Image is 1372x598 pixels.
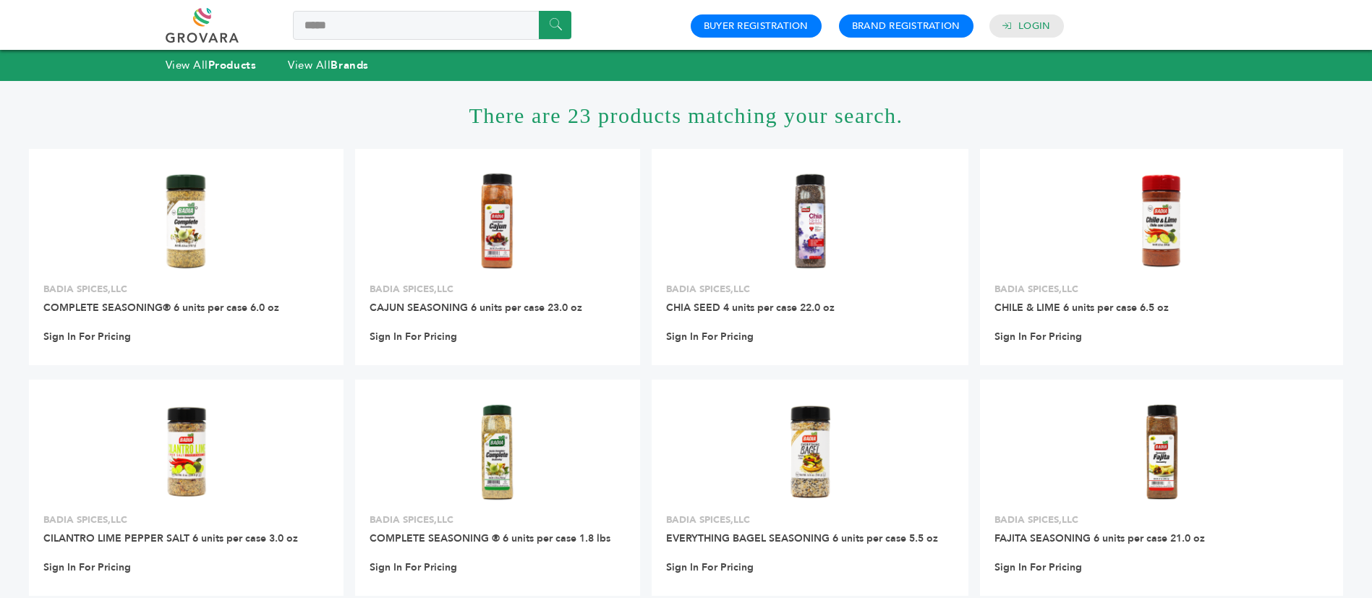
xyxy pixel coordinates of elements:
a: CHIA SEED 4 units per case 22.0 oz [666,301,835,315]
a: CAJUN SEASONING 6 units per case 23.0 oz [370,301,582,315]
a: Sign In For Pricing [994,330,1082,343]
a: CHILE & LIME 6 units per case 6.5 oz [994,301,1169,315]
strong: Products [208,58,256,72]
img: FAJITA SEASONING 6 units per case 21.0 oz [1109,399,1214,504]
a: Sign In For Pricing [43,330,131,343]
img: CHIA SEED 4 units per case 22.0 oz [758,168,863,273]
p: BADIA SPICES,LLC [370,513,626,526]
p: BADIA SPICES,LLC [994,513,1329,526]
img: COMPLETE SEASONING® 6 units per case 6.0 oz [134,168,239,273]
p: BADIA SPICES,LLC [43,283,329,296]
a: Brand Registration [852,20,960,33]
h1: There are 23 products matching your search. [29,81,1343,149]
img: CAJUN SEASONING 6 units per case 23.0 oz [446,168,550,273]
p: BADIA SPICES,LLC [370,283,626,296]
input: Search a product or brand... [293,11,571,40]
a: EVERYTHING BAGEL SEASONING 6 units per case 5.5 oz [666,531,938,545]
img: COMPLETE SEASONING ® 6 units per case 1.8 lbs [446,399,550,504]
a: Login [1018,20,1050,33]
a: CILANTRO LIME PEPPER SALT 6 units per case 3.0 oz [43,531,298,545]
a: Sign In For Pricing [43,561,131,574]
a: COMPLETE SEASONING ® 6 units per case 1.8 lbs [370,531,610,545]
strong: Brands [331,58,368,72]
a: Sign In For Pricing [666,561,754,574]
a: Sign In For Pricing [370,561,457,574]
a: View AllProducts [166,58,257,72]
p: BADIA SPICES,LLC [666,283,954,296]
p: BADIA SPICES,LLC [994,283,1329,296]
img: CILANTRO LIME PEPPER SALT 6 units per case 3.0 oz [134,399,239,504]
a: Sign In For Pricing [994,561,1082,574]
img: CHILE & LIME 6 units per case 6.5 oz [1109,168,1214,273]
img: EVERYTHING BAGEL SEASONING 6 units per case 5.5 oz [758,399,863,504]
a: FAJITA SEASONING 6 units per case 21.0 oz [994,531,1205,545]
a: COMPLETE SEASONING® 6 units per case 6.0 oz [43,301,279,315]
p: BADIA SPICES,LLC [666,513,954,526]
a: Buyer Registration [704,20,809,33]
p: BADIA SPICES,LLC [43,513,329,526]
a: Sign In For Pricing [370,330,457,343]
a: View AllBrands [288,58,369,72]
a: Sign In For Pricing [666,330,754,343]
